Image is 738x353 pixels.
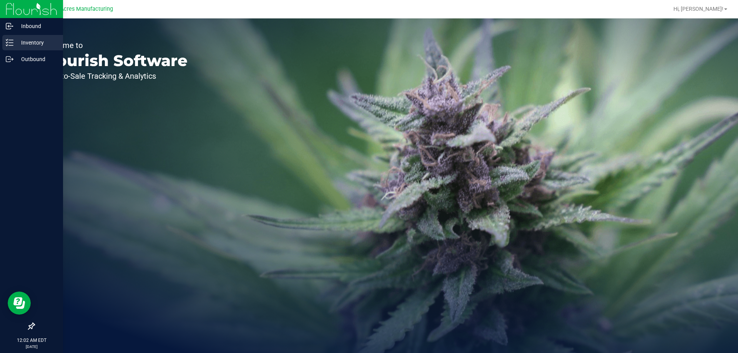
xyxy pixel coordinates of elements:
[3,337,60,344] p: 12:02 AM EDT
[6,55,13,63] inline-svg: Outbound
[13,38,60,47] p: Inventory
[42,53,188,68] p: Flourish Software
[8,292,31,315] iframe: Resource center
[44,6,113,12] span: Green Acres Manufacturing
[6,22,13,30] inline-svg: Inbound
[6,39,13,46] inline-svg: Inventory
[42,41,188,49] p: Welcome to
[3,344,60,350] p: [DATE]
[13,22,60,31] p: Inbound
[13,55,60,64] p: Outbound
[42,72,188,80] p: Seed-to-Sale Tracking & Analytics
[673,6,723,12] span: Hi, [PERSON_NAME]!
